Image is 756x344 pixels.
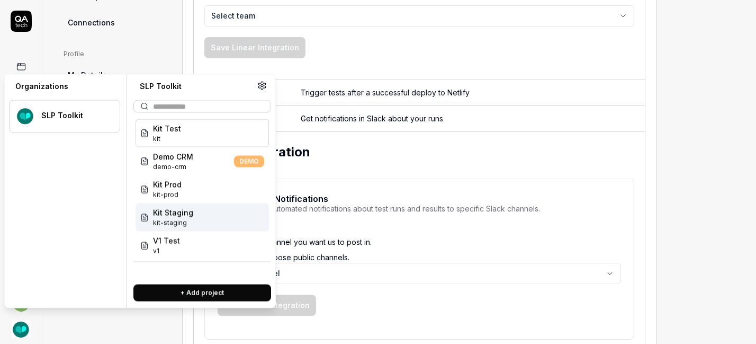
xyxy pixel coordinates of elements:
[153,235,180,246] span: V1 Test
[133,117,271,276] div: Suggestions
[153,123,181,134] span: Kit Test
[4,312,38,341] button: SLP Toolkit Logo
[249,205,540,213] div: Send automated notifications about test runs and results to specific Slack channels.
[204,37,305,58] button: Save Linear Integration
[153,179,182,190] span: Kit Prod
[290,80,645,106] td: Trigger tests after a successful deploy to Netlify
[249,192,540,205] p: Slack Notifications
[133,81,257,92] div: SLP Toolkit
[153,151,193,162] span: Demo CRM
[153,246,180,256] span: Project ID: C72K
[153,162,193,172] span: Project ID: H7Zg
[68,17,115,28] span: Connections
[153,134,181,144] span: Project ID: BvjY
[133,285,271,302] button: + Add project
[64,13,165,32] a: Connections
[64,65,165,85] a: My Details
[64,49,165,59] div: Profile
[153,218,193,228] span: Project ID: KOuD
[234,155,264,167] span: DEMO
[290,106,645,132] td: Get notifications in Slack about your runs
[218,236,621,252] p: Select which channel you want us to post in.
[12,320,31,339] img: SLP Toolkit Logo
[68,69,107,81] span: My Details
[41,111,106,120] div: SLP Toolkit
[9,81,120,92] div: Organizations
[153,207,193,218] span: Kit Staging
[153,190,182,200] span: Project ID: KBFh
[204,143,634,162] h2: Slack Integration
[16,107,35,126] img: SLP Toolkit Logo
[9,100,120,133] button: SLP Toolkit LogoSLP Toolkit
[257,81,267,94] a: Organization settings
[218,252,621,263] p: You can only choose public channels.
